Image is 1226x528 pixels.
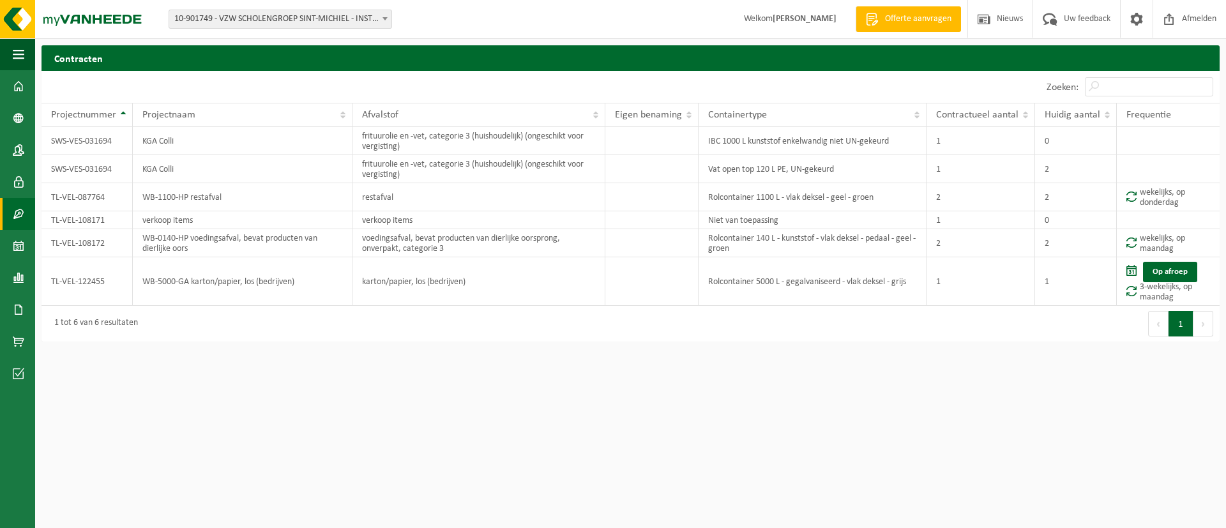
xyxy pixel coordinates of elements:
[699,229,927,257] td: Rolcontainer 140 L - kunststof - vlak deksel - pedaal - geel - groen
[927,127,1035,155] td: 1
[615,110,682,120] span: Eigen benaming
[133,127,352,155] td: KGA Colli
[699,155,927,183] td: Vat open top 120 L PE, UN-gekeurd
[856,6,961,32] a: Offerte aanvragen
[1169,311,1193,336] button: 1
[927,211,1035,229] td: 1
[1143,262,1197,282] a: Op afroep
[1117,183,1220,211] td: wekelijks, op donderdag
[42,45,1220,70] h2: Contracten
[927,155,1035,183] td: 1
[1193,311,1213,336] button: Next
[133,211,352,229] td: verkoop items
[936,110,1018,120] span: Contractueel aantal
[42,127,133,155] td: SWS-VES-031694
[42,155,133,183] td: SWS-VES-031694
[133,229,352,257] td: WB-0140-HP voedingsafval, bevat producten van dierlijke oors
[352,257,605,306] td: karton/papier, los (bedrijven)
[142,110,195,120] span: Projectnaam
[927,257,1035,306] td: 1
[42,257,133,306] td: TL-VEL-122455
[352,229,605,257] td: voedingsafval, bevat producten van dierlijke oorsprong, onverpakt, categorie 3
[1117,229,1220,257] td: wekelijks, op maandag
[1117,257,1220,306] td: 3-wekelijks, op maandag
[352,127,605,155] td: frituurolie en -vet, categorie 3 (huishoudelijk) (ongeschikt voor vergisting)
[48,312,138,335] div: 1 tot 6 van 6 resultaten
[1035,155,1117,183] td: 2
[51,110,116,120] span: Projectnummer
[362,110,398,120] span: Afvalstof
[1035,211,1117,229] td: 0
[699,211,927,229] td: Niet van toepassing
[133,257,352,306] td: WB-5000-GA karton/papier, los (bedrijven)
[1035,257,1117,306] td: 1
[1035,127,1117,155] td: 0
[352,183,605,211] td: restafval
[352,155,605,183] td: frituurolie en -vet, categorie 3 (huishoudelijk) (ongeschikt voor vergisting)
[1148,311,1169,336] button: Previous
[927,183,1035,211] td: 2
[169,10,392,29] span: 10-901749 - VZW SCHOLENGROEP SINT-MICHIEL - INSTITUUT HEILIGE KINDSHEID - ARDOOIE
[1035,183,1117,211] td: 2
[42,211,133,229] td: TL-VEL-108171
[927,229,1035,257] td: 2
[699,257,927,306] td: Rolcontainer 5000 L - gegalvaniseerd - vlak deksel - grijs
[882,13,955,26] span: Offerte aanvragen
[133,155,352,183] td: KGA Colli
[42,183,133,211] td: TL-VEL-087764
[699,127,927,155] td: IBC 1000 L kunststof enkelwandig niet UN-gekeurd
[773,14,836,24] strong: [PERSON_NAME]
[708,110,767,120] span: Containertype
[42,229,133,257] td: TL-VEL-108172
[1045,110,1100,120] span: Huidig aantal
[699,183,927,211] td: Rolcontainer 1100 L - vlak deksel - geel - groen
[1047,82,1078,93] label: Zoeken:
[133,183,352,211] td: WB-1100-HP restafval
[1035,229,1117,257] td: 2
[352,211,605,229] td: verkoop items
[169,10,391,28] span: 10-901749 - VZW SCHOLENGROEP SINT-MICHIEL - INSTITUUT HEILIGE KINDSHEID - ARDOOIE
[1126,110,1171,120] span: Frequentie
